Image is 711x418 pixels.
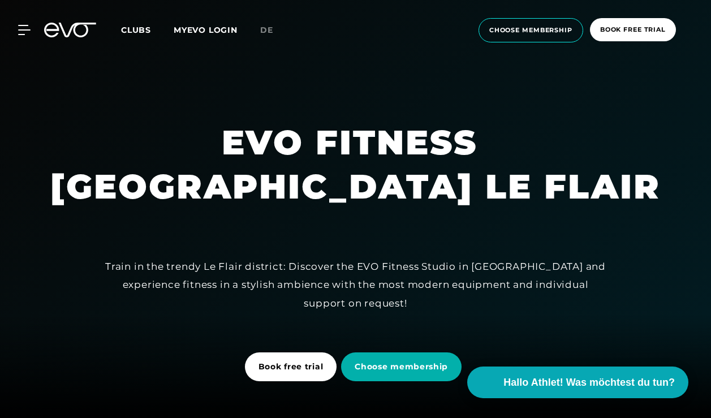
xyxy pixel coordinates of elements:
[467,367,688,398] button: Hallo Athlet! Was möchtest du tun?
[174,25,238,35] a: MYEVO LOGIN
[121,24,174,35] a: Clubs
[341,344,466,390] a: Choose membership
[101,257,610,312] div: Train in the trendy Le Flair district: Discover the EVO Fitness Studio in [GEOGRAPHIC_DATA] and e...
[587,18,679,42] a: book free trial
[475,18,587,42] a: choose membership
[258,361,324,373] span: Book free trial
[600,25,666,35] span: book free trial
[355,361,448,373] span: Choose membership
[503,375,675,390] span: Hallo Athlet! Was möchtest du tun?
[50,120,661,209] h1: EVO FITNESS [GEOGRAPHIC_DATA] LE FLAIR
[245,344,342,390] a: Book free trial
[260,25,273,35] span: de
[121,25,151,35] span: Clubs
[260,24,287,37] a: de
[489,25,572,35] span: choose membership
